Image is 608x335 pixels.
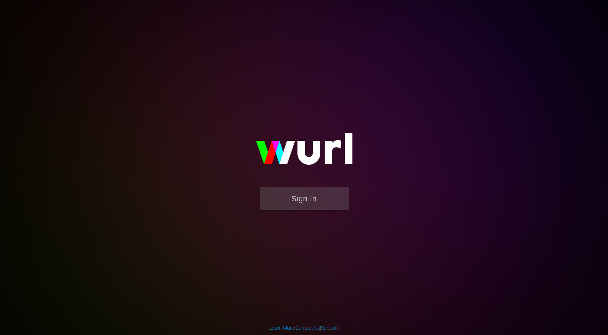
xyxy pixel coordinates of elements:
a: Contact Us [295,325,320,331]
div: | | [269,324,339,331]
button: Sign In [260,187,349,210]
a: Learn More [269,325,294,331]
img: wurl-logo-on-black-223613ac3d8ba8fe6dc639794a292ebdb59501304c7dfd60c99c58986ef67473.svg [233,118,375,187]
a: Support [321,325,339,331]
